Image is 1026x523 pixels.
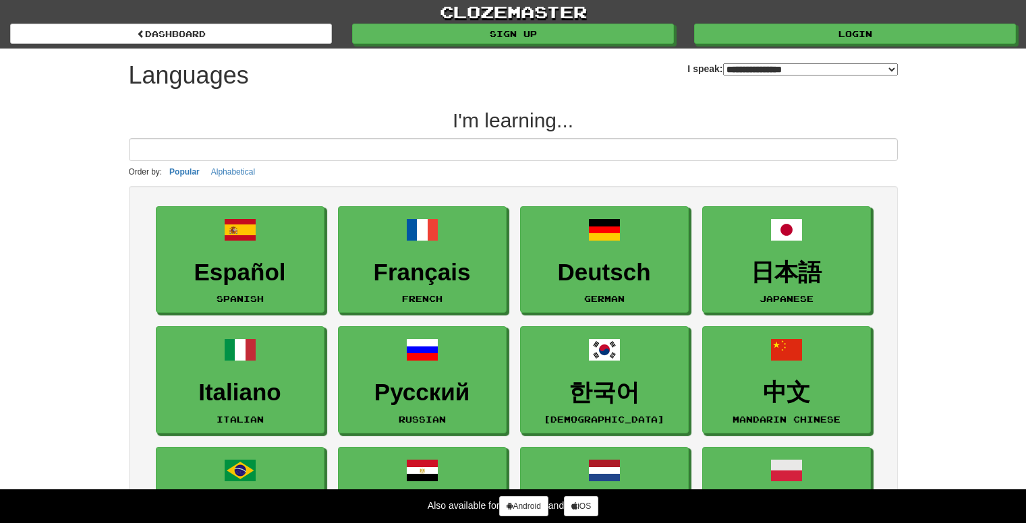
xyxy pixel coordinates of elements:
small: [DEMOGRAPHIC_DATA] [544,414,664,424]
small: Japanese [760,294,814,303]
small: Italian [217,414,264,424]
a: dashboard [10,24,332,44]
a: Login [694,24,1016,44]
small: French [402,294,443,303]
a: iOS [564,496,598,516]
a: DeutschGerman [520,206,689,313]
h3: 한국어 [528,379,681,406]
a: 日本語Japanese [702,206,871,313]
a: ItalianoItalian [156,326,324,433]
small: Russian [399,414,446,424]
a: РусскийRussian [338,326,507,433]
h3: Français [345,259,499,286]
small: German [584,294,625,303]
a: Android [499,496,548,516]
button: Popular [165,164,204,179]
h3: Español [163,259,317,286]
h1: Languages [129,62,249,89]
a: 한국어[DEMOGRAPHIC_DATA] [520,326,689,433]
label: I speak: [687,62,897,75]
select: I speak: [723,63,898,75]
h3: Deutsch [528,259,681,286]
small: Mandarin Chinese [733,414,840,424]
small: Spanish [217,294,264,303]
a: EspañolSpanish [156,206,324,313]
small: Order by: [129,167,163,177]
button: Alphabetical [207,164,259,179]
h2: I'm learning... [129,109,898,131]
a: Sign up [352,24,674,44]
h3: Русский [345,379,499,406]
a: 中文Mandarin Chinese [702,326,871,433]
h3: Italiano [163,379,317,406]
h3: 中文 [710,379,863,406]
a: FrançaisFrench [338,206,507,313]
h3: 日本語 [710,259,863,286]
